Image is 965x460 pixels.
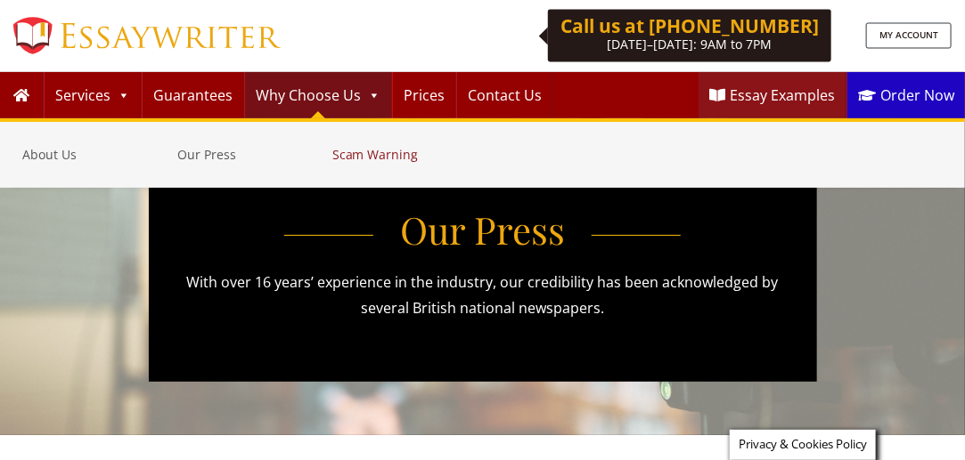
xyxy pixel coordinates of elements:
span: Privacy & Cookies Policy [739,436,867,452]
a: Essay Examples [699,72,846,118]
a: Guarantees [143,72,243,118]
span: [DATE]–[DATE]: 9AM to 7PM [608,36,773,53]
a: Scam Warning [332,144,478,165]
b: Call us at [PHONE_NUMBER] [560,14,819,39]
a: About Us [22,144,168,165]
a: MY ACCOUNT [866,23,952,49]
a: Order Now [847,72,965,118]
p: With over 16 years’ experience in the industry, our credibility has been acknowledged by several ... [184,270,781,321]
a: Our Press [177,144,323,165]
h1: Our Press [184,207,781,252]
a: Services [45,72,141,118]
a: Contact Us [457,72,552,118]
a: Prices [393,72,455,118]
a: Why Choose Us [245,72,391,118]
